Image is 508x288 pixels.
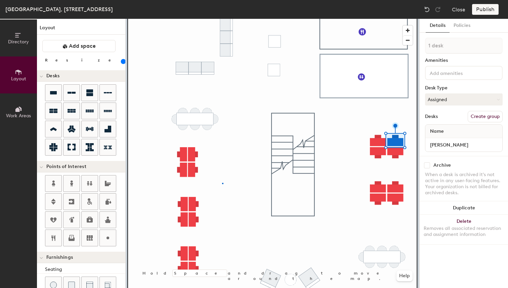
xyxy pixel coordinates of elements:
[37,24,125,35] h1: Layout
[11,76,26,82] span: Layout
[452,4,465,15] button: Close
[46,73,59,79] span: Desks
[6,113,31,119] span: Work Areas
[426,19,450,33] button: Details
[425,172,503,196] div: When a desk is archived it's not active in any user-facing features. Your organization is not bil...
[427,125,447,137] span: Name
[5,5,113,13] div: [GEOGRAPHIC_DATA], [STREET_ADDRESS]
[420,201,508,215] button: Duplicate
[46,255,73,260] span: Furnishings
[427,140,501,150] input: Unnamed desk
[468,111,503,122] button: Create group
[434,6,441,13] img: Redo
[424,225,504,238] div: Removes all associated reservation and assignment information
[42,40,116,52] button: Add space
[424,6,430,13] img: Undo
[425,85,503,91] div: Desk Type
[428,69,489,77] input: Add amenities
[450,19,474,33] button: Policies
[425,58,503,63] div: Amenities
[420,215,508,244] button: DeleteRemoves all associated reservation and assignment information
[45,266,125,273] div: Seating
[433,163,451,168] div: Archive
[396,271,413,281] button: Help
[69,43,96,49] span: Add space
[45,57,119,63] div: Resize
[46,164,86,169] span: Points of Interest
[8,39,29,45] span: Directory
[425,93,503,106] button: Assigned
[425,114,438,119] div: Desks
